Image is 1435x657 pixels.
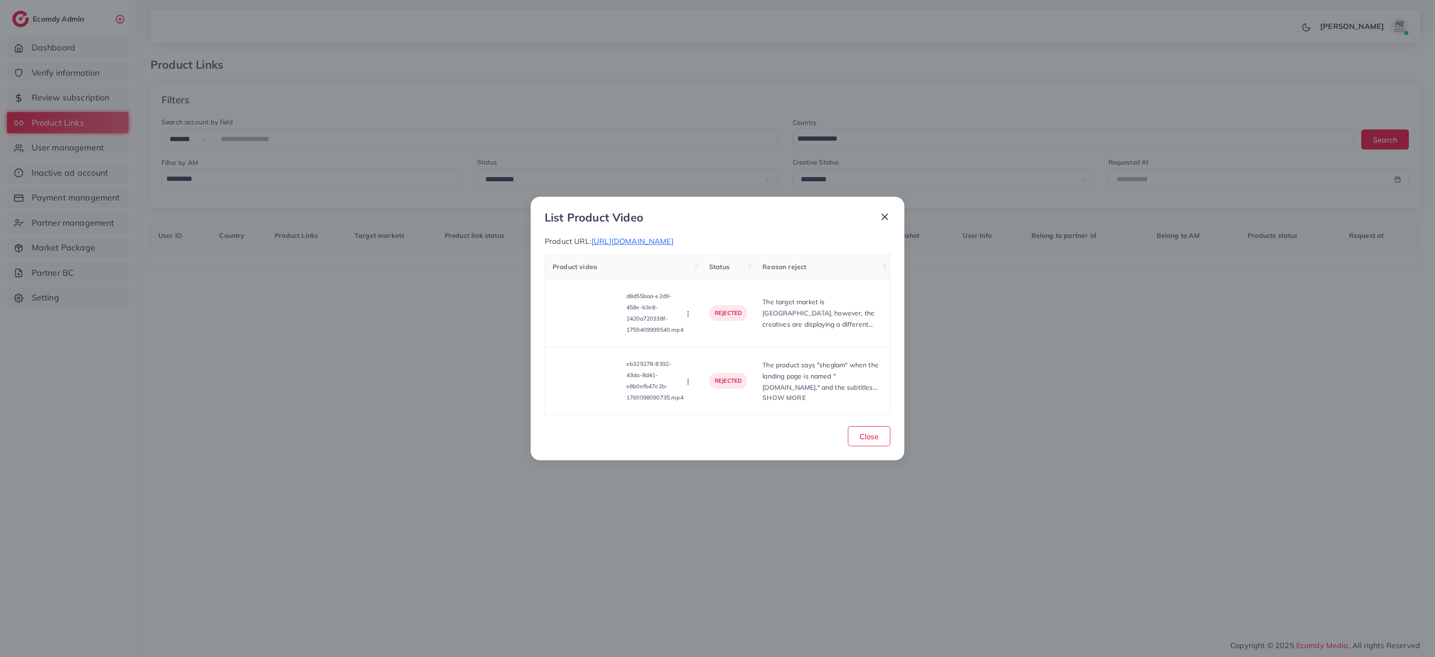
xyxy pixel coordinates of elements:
span: Status [709,263,730,271]
p: rejected [709,373,747,389]
p: rejected [709,305,747,321]
h3: List Product Video [545,211,643,224]
span: Product video [553,263,597,271]
span: [URL][DOMAIN_NAME] [591,236,674,246]
p: The target market is [GEOGRAPHIC_DATA], however, the creatives are displaying a different languag... [762,296,882,330]
p: eb329278-8392-43da-8d41-e8b0efb47e2b-1760098090735.mp4 [626,358,684,403]
span: Close [860,432,879,441]
span: Show more [762,393,805,401]
p: The product says "sheglam" when the landing page is named "[DOMAIN_NAME]," and the subtitles appe... [762,359,882,393]
button: Close [848,426,890,446]
p: Product URL: [545,236,890,247]
p: d8d55baa-e2d9-458e-b3e8-2420a720338f-1759409999540.mp4 [626,291,684,336]
span: Reason reject [762,263,806,271]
